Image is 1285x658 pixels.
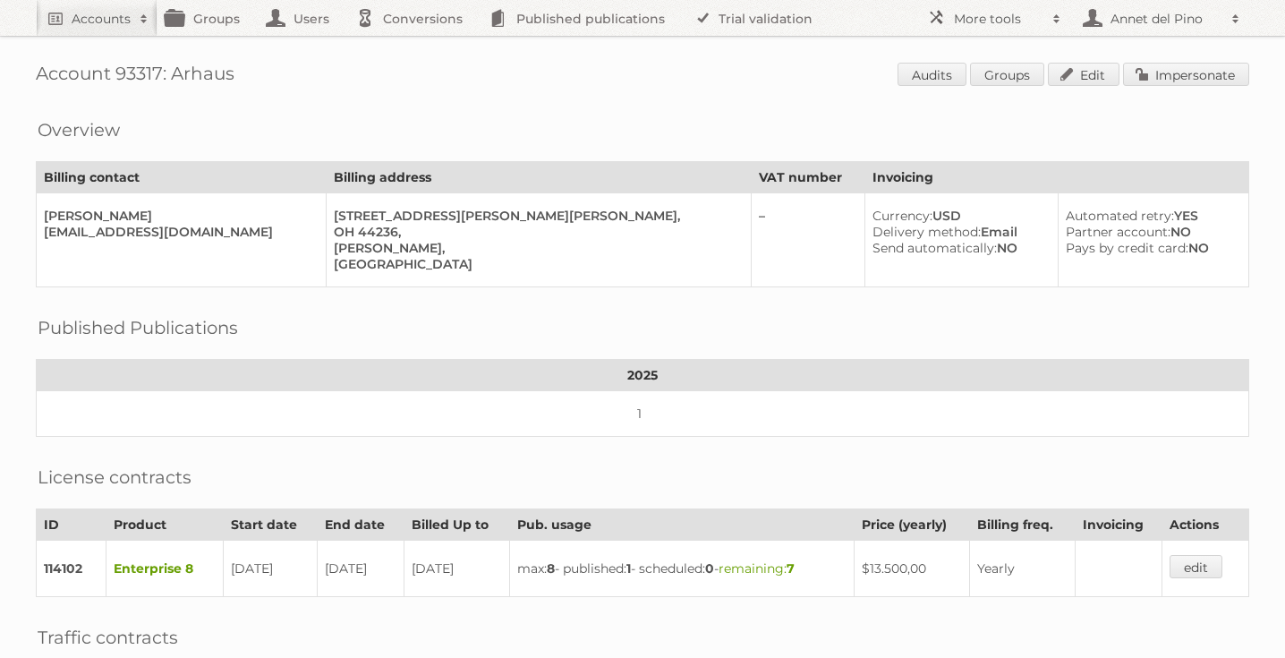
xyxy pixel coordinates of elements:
[1162,509,1249,541] th: Actions
[404,541,509,597] td: [DATE]
[38,116,120,143] h2: Overview
[872,208,1043,224] div: USD
[37,162,327,193] th: Billing contact
[37,509,106,541] th: ID
[954,10,1043,28] h2: More tools
[787,560,795,577] strong: 7
[1123,63,1249,86] a: Impersonate
[106,509,224,541] th: Product
[872,240,1043,256] div: NO
[38,464,191,491] h2: License contracts
[1066,240,1234,256] div: NO
[752,162,865,193] th: VAT number
[872,224,1043,240] div: Email
[37,391,1249,437] td: 1
[1066,240,1188,256] span: Pays by credit card:
[224,541,318,597] td: [DATE]
[72,10,131,28] h2: Accounts
[970,63,1044,86] a: Groups
[626,560,631,577] strong: 1
[1066,208,1234,224] div: YES
[334,208,736,224] div: [STREET_ADDRESS][PERSON_NAME][PERSON_NAME],
[705,560,714,577] strong: 0
[36,63,1249,90] h1: Account 93317: Arhaus
[719,560,795,577] span: remaining:
[855,509,970,541] th: Price (yearly)
[510,509,855,541] th: Pub. usage
[38,314,238,341] h2: Published Publications
[1066,208,1174,224] span: Automated retry:
[872,224,981,240] span: Delivery method:
[318,541,404,597] td: [DATE]
[106,541,224,597] td: Enterprise 8
[334,256,736,272] div: [GEOGRAPHIC_DATA]
[1066,224,1234,240] div: NO
[404,509,509,541] th: Billed Up to
[37,541,106,597] td: 114102
[1106,10,1222,28] h2: Annet del Pino
[970,541,1075,597] td: Yearly
[1170,555,1222,578] a: edit
[334,240,736,256] div: [PERSON_NAME],
[872,208,932,224] span: Currency:
[44,208,311,224] div: [PERSON_NAME]
[510,541,855,597] td: max: - published: - scheduled: -
[898,63,966,86] a: Audits
[44,224,311,240] div: [EMAIL_ADDRESS][DOMAIN_NAME]
[38,624,178,651] h2: Traffic contracts
[1048,63,1119,86] a: Edit
[855,541,970,597] td: $13.500,00
[1075,509,1162,541] th: Invoicing
[37,360,1249,391] th: 2025
[327,162,752,193] th: Billing address
[334,224,736,240] div: OH 44236,
[752,193,865,287] td: –
[318,509,404,541] th: End date
[224,509,318,541] th: Start date
[1066,224,1170,240] span: Partner account:
[970,509,1075,541] th: Billing freq.
[547,560,555,577] strong: 8
[864,162,1248,193] th: Invoicing
[872,240,997,256] span: Send automatically:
